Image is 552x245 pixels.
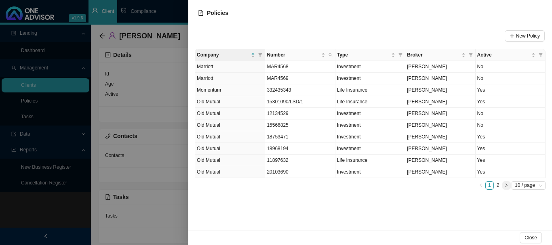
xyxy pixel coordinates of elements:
[397,49,404,61] span: filter
[469,53,473,57] span: filter
[476,166,546,178] td: Yes
[335,49,405,61] th: Type
[479,183,483,187] span: left
[476,96,546,108] td: Yes
[327,49,334,61] span: search
[267,99,303,105] span: 15301090/LSD/1
[337,134,361,140] span: Investment
[407,99,447,105] span: [PERSON_NAME]
[258,53,262,57] span: filter
[476,143,546,155] td: Yes
[265,49,335,61] th: Number
[467,49,474,61] span: filter
[267,122,288,128] span: 15566825
[485,181,494,190] li: 1
[407,75,447,81] span: [PERSON_NAME]
[407,134,447,140] span: [PERSON_NAME]
[477,51,530,59] span: Active
[337,51,390,59] span: Type
[337,111,361,116] span: Investment
[407,146,447,151] span: [PERSON_NAME]
[407,87,447,93] span: [PERSON_NAME]
[504,183,508,187] span: right
[477,181,485,190] li: Previous Page
[337,64,361,69] span: Investment
[476,73,546,84] td: No
[407,157,447,163] span: [PERSON_NAME]
[520,232,542,243] button: Close
[267,75,288,81] span: MAR4569
[337,169,361,175] span: Investment
[515,182,542,189] span: 10 / page
[197,111,220,116] span: Old Mutual
[407,111,447,116] span: [PERSON_NAME]
[476,108,546,119] td: No
[505,30,545,42] button: New Policy
[512,181,546,190] div: Page Size
[476,155,546,166] td: Yes
[197,134,220,140] span: Old Mutual
[525,234,537,242] span: Close
[407,51,459,59] span: Broker
[407,169,447,175] span: [PERSON_NAME]
[494,181,502,190] li: 2
[398,53,402,57] span: filter
[476,131,546,143] td: Yes
[197,122,220,128] span: Old Mutual
[197,51,249,59] span: Company
[502,181,511,190] li: Next Page
[207,10,228,16] span: Policies
[337,122,361,128] span: Investment
[267,169,288,175] span: 20103690
[476,61,546,73] td: No
[476,49,546,61] th: Active
[197,87,221,93] span: Momentum
[337,157,367,163] span: Life Insurance
[197,146,220,151] span: Old Mutual
[337,87,367,93] span: Life Insurance
[267,51,319,59] span: Number
[337,75,361,81] span: Investment
[337,99,367,105] span: Life Insurance
[197,157,220,163] span: Old Mutual
[267,134,288,140] span: 18753471
[197,64,213,69] span: Marriott
[329,53,333,57] span: search
[267,87,291,93] span: 332435343
[486,182,493,189] a: 1
[502,181,511,190] button: right
[197,169,220,175] span: Old Mutual
[198,10,204,16] span: file-text
[476,84,546,96] td: Yes
[267,111,288,116] span: 12134529
[516,32,540,40] span: New Policy
[197,75,213,81] span: Marriott
[257,49,264,61] span: filter
[494,182,502,189] a: 2
[337,146,361,151] span: Investment
[539,53,543,57] span: filter
[197,99,220,105] span: Old Mutual
[407,64,447,69] span: [PERSON_NAME]
[267,146,288,151] span: 18968194
[476,119,546,131] td: No
[267,64,288,69] span: MAR4568
[477,181,485,190] button: left
[510,34,514,38] span: plus
[405,49,475,61] th: Broker
[407,122,447,128] span: [PERSON_NAME]
[267,157,288,163] span: 11897632
[537,49,544,61] span: filter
